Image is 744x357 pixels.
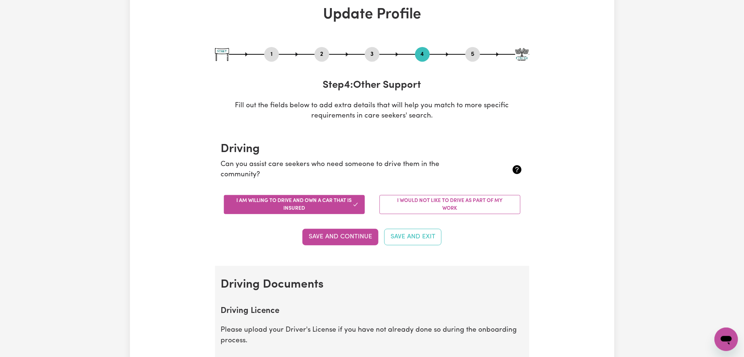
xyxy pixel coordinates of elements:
[215,79,529,92] h3: Step 4 : Other Support
[302,229,378,245] button: Save and Continue
[365,50,380,59] button: Go to step 3
[315,50,329,59] button: Go to step 2
[380,195,520,214] button: I would not like to drive as part of my work
[221,306,523,316] h2: Driving Licence
[215,6,529,24] h1: Update Profile
[224,195,365,214] button: I am willing to drive and own a car that is insured
[221,142,523,156] h2: Driving
[465,50,480,59] button: Go to step 5
[221,159,473,181] p: Can you assist care seekers who need someone to drive them in the community?
[215,101,529,122] p: Fill out the fields below to add extra details that will help you match to more specific requirem...
[221,278,523,292] h2: Driving Documents
[415,50,430,59] button: Go to step 4
[264,50,279,59] button: Go to step 1
[384,229,442,245] button: Save and Exit
[221,325,523,346] p: Please upload your Driver's License if you have not already done so during the onboarding process.
[715,328,738,351] iframe: Button to launch messaging window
